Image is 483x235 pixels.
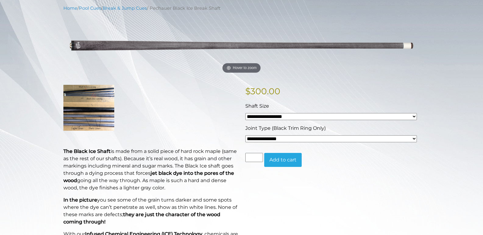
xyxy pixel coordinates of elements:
[63,16,420,75] img: pechauer-black-ice-break-shaft-lightened.png
[264,153,302,167] button: Add to cart
[245,153,263,162] input: Product quantity
[245,103,269,109] span: Shaft Size
[79,5,101,11] a: Pool Cues
[63,197,97,203] strong: In the picture
[63,148,238,192] p: is made from a solid piece of hard rock maple (same as the rest of our shafts). Because it’s real...
[103,5,147,11] a: Break & Jump Cues
[63,5,420,12] nav: Breadcrumb
[63,5,77,11] a: Home
[63,148,111,154] strong: The Black Ice Shaft
[63,170,234,183] b: jet black dye into the pores of the wood
[63,196,238,226] p: you see some of the grain turns darker and some spots where the dye can’t penetrate as well, show...
[245,86,250,96] span: $
[245,125,326,131] span: Joint Type (Black Trim Ring Only)
[63,16,420,75] a: Hover to zoom
[245,86,280,96] bdi: 300.00
[63,212,220,225] strong: they are just the character of the wood coming through!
